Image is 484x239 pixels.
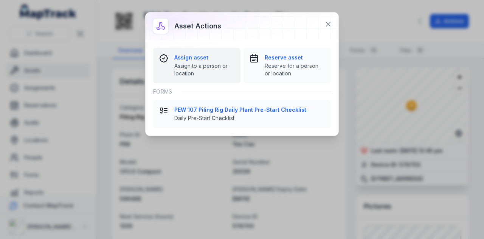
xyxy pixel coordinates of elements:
span: Assign to a person or location [174,62,234,77]
strong: Assign asset [174,54,234,61]
h3: Asset actions [174,21,221,31]
div: Forms [153,83,331,100]
span: Reserve for a person or location [265,62,325,77]
span: Daily Pre-Start Checklist [174,114,325,122]
button: Assign assetAssign to a person or location [153,48,240,83]
strong: PEW 107 Piling Rig Daily Plant Pre-Start Checklist [174,106,325,114]
button: Reserve assetReserve for a person or location [244,48,331,83]
button: PEW 107 Piling Rig Daily Plant Pre-Start ChecklistDaily Pre-Start Checklist [153,100,331,128]
strong: Reserve asset [265,54,325,61]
